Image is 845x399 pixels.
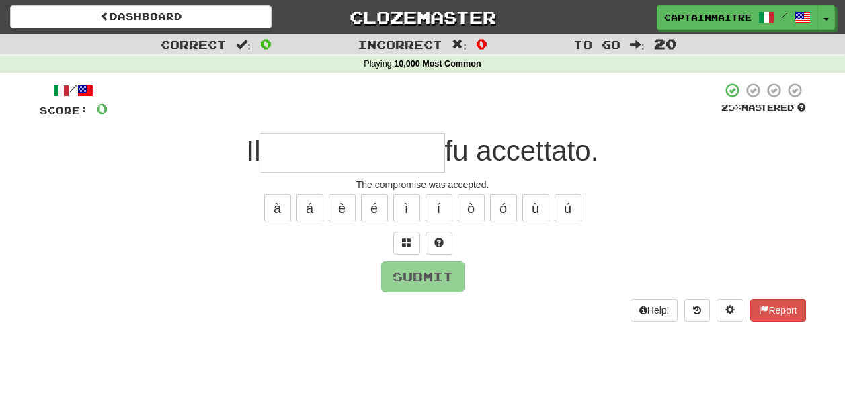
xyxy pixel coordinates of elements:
[329,194,356,222] button: è
[476,36,487,52] span: 0
[381,261,465,292] button: Submit
[630,39,645,50] span: :
[522,194,549,222] button: ù
[393,232,420,255] button: Switch sentence to multiple choice alt+p
[445,135,599,167] span: fu accettato.
[721,102,806,114] div: Mastered
[721,102,741,113] span: 25 %
[664,11,752,24] span: CaptainMaitre
[573,38,620,51] span: To go
[264,194,291,222] button: à
[40,178,806,191] div: The compromise was accepted.
[236,39,251,50] span: :
[657,5,818,30] a: CaptainMaitre /
[393,194,420,222] button: ì
[750,299,805,322] button: Report
[10,5,272,28] a: Dashboard
[555,194,581,222] button: ú
[358,38,442,51] span: Incorrect
[452,39,467,50] span: :
[40,82,108,99] div: /
[458,194,485,222] button: ò
[490,194,517,222] button: ó
[631,299,678,322] button: Help!
[260,36,272,52] span: 0
[781,11,788,20] span: /
[96,100,108,117] span: 0
[361,194,388,222] button: é
[247,135,261,167] span: Il
[40,105,88,116] span: Score:
[161,38,227,51] span: Correct
[394,59,481,69] strong: 10,000 Most Common
[426,232,452,255] button: Single letter hint - you only get 1 per sentence and score half the points! alt+h
[296,194,323,222] button: á
[654,36,677,52] span: 20
[684,299,710,322] button: Round history (alt+y)
[292,5,553,29] a: Clozemaster
[426,194,452,222] button: í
